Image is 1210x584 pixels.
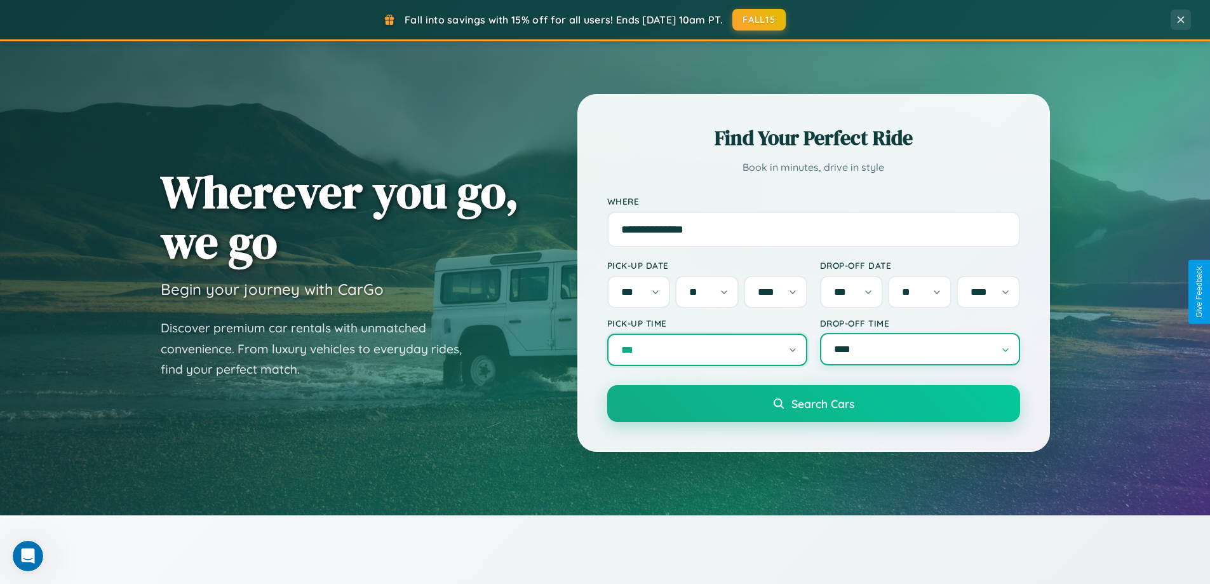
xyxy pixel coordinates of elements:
[791,397,854,411] span: Search Cars
[1195,266,1204,318] div: Give Feedback
[607,260,807,271] label: Pick-up Date
[820,318,1020,329] label: Drop-off Time
[607,158,1020,177] p: Book in minutes, drive in style
[607,385,1020,422] button: Search Cars
[13,541,43,571] iframe: Intercom live chat
[732,9,786,31] button: FALL15
[607,318,807,329] label: Pick-up Time
[607,124,1020,152] h2: Find Your Perfect Ride
[820,260,1020,271] label: Drop-off Date
[405,13,723,26] span: Fall into savings with 15% off for all users! Ends [DATE] 10am PT.
[161,280,384,299] h3: Begin your journey with CarGo
[161,318,478,380] p: Discover premium car rentals with unmatched convenience. From luxury vehicles to everyday rides, ...
[607,196,1020,207] label: Where
[161,166,519,267] h1: Wherever you go, we go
